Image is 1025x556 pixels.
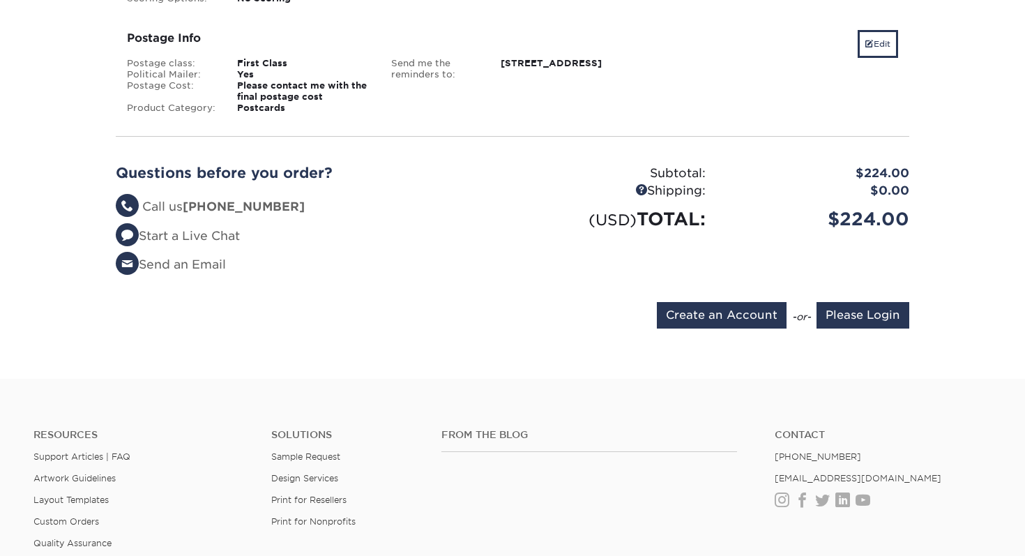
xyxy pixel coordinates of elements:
[271,451,340,462] a: Sample Request
[33,473,116,483] a: Artwork Guidelines
[381,58,491,80] div: Send me the reminders to:
[817,302,909,329] input: Please Login
[116,165,502,181] h2: Questions before you order?
[227,58,381,69] div: First Class
[858,30,898,58] a: Edit
[33,495,109,505] a: Layout Templates
[227,69,381,80] div: Yes
[865,39,874,49] span: Edit
[116,58,227,69] div: Postage class:
[589,211,637,229] small: (USD)
[716,206,920,232] div: $224.00
[775,473,941,483] a: [EMAIL_ADDRESS][DOMAIN_NAME]
[490,58,644,80] div: [STREET_ADDRESS]
[512,165,716,183] div: Subtotal:
[227,103,381,114] div: Postcards
[33,429,250,441] h4: Resources
[512,182,716,200] div: Shipping:
[116,229,240,243] a: Start a Live Chat
[116,198,502,216] li: Call us
[716,182,920,200] div: $0.00
[775,429,992,441] a: Contact
[441,429,737,441] h4: From the Blog
[33,451,130,462] a: Support Articles | FAQ
[775,451,861,462] a: [PHONE_NUMBER]
[657,302,787,329] input: Create an Account
[116,80,227,103] div: Postage Cost:
[271,495,347,505] a: Print for Resellers
[127,30,634,47] div: Postage Info
[116,257,226,271] a: Send an Email
[271,429,420,441] h4: Solutions
[116,103,227,114] div: Product Category:
[716,165,920,183] div: $224.00
[116,69,227,80] div: Political Mailer:
[227,80,381,103] div: Please contact me with the final postage cost
[792,311,811,322] em: -or-
[271,473,338,483] a: Design Services
[183,200,305,213] strong: [PHONE_NUMBER]
[512,206,716,232] div: TOTAL:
